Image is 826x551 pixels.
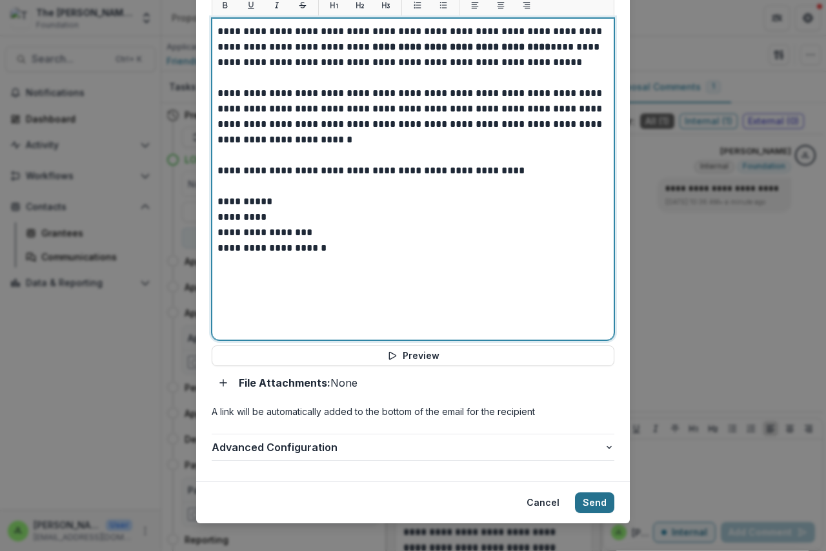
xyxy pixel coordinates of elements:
p: A link will be automatically added to the bottom of the email for the recipient [212,405,614,418]
button: Preview [212,345,614,366]
button: Advanced Configuration [212,434,614,460]
button: Send [575,492,614,513]
span: Advanced Configuration [212,440,604,455]
p: None [239,375,358,391]
button: Add attachment [213,372,234,393]
strong: File Attachments: [239,376,330,389]
button: Cancel [519,492,567,513]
